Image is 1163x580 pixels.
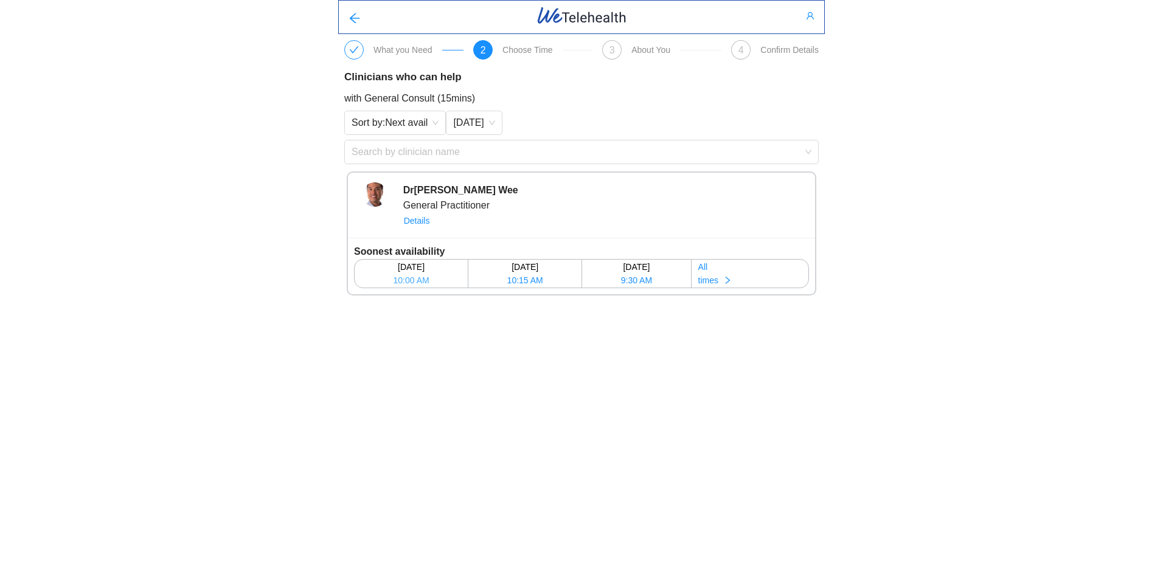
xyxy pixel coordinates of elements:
span: user [806,12,814,21]
span: arrow-left [349,12,361,26]
button: [DATE]9:30 AM [582,260,690,288]
span: Today [453,114,495,132]
div: with General Consult (15mins) [344,91,819,106]
span: 4 [738,45,744,55]
div: Dr [PERSON_NAME] Wee [403,182,518,198]
div: [DATE] [355,260,467,274]
b: Soonest availability [354,246,445,257]
button: user [796,6,824,26]
span: All [698,260,708,274]
span: 2 [481,45,486,55]
div: Choose Time [502,45,552,55]
div: [DATE] [583,260,690,274]
img: WeTelehealth [536,5,628,26]
button: [DATE]10:15 AM [468,260,581,288]
span: Details [404,214,430,227]
button: [DATE]10:00 AM [355,260,468,288]
span: 3 [609,45,615,55]
span: 9:30 AM [621,274,652,287]
span: right [723,276,732,286]
span: Sort by: Next avail [352,114,439,132]
div: [DATE] [469,260,581,274]
div: General Practitioner [403,198,518,213]
button: Alltimesright [692,260,808,288]
img: UserFilesPublic%2FlwW1Pg3ODiebTZP3gVY0QmN0plD2%2Flogo%2Ffront%20cover-3%20left%20crop.jpg [363,182,387,207]
div: Confirm Details [760,45,819,55]
div: About You [631,45,670,55]
button: arrow-left [339,5,370,29]
span: 10:00 AM [393,274,429,287]
span: times [698,274,718,287]
span: check [349,45,359,55]
span: 10:15 AM [507,274,543,287]
div: What you Need [373,45,432,55]
div: Clinicians who can help [344,69,819,86]
button: Details [403,213,435,228]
